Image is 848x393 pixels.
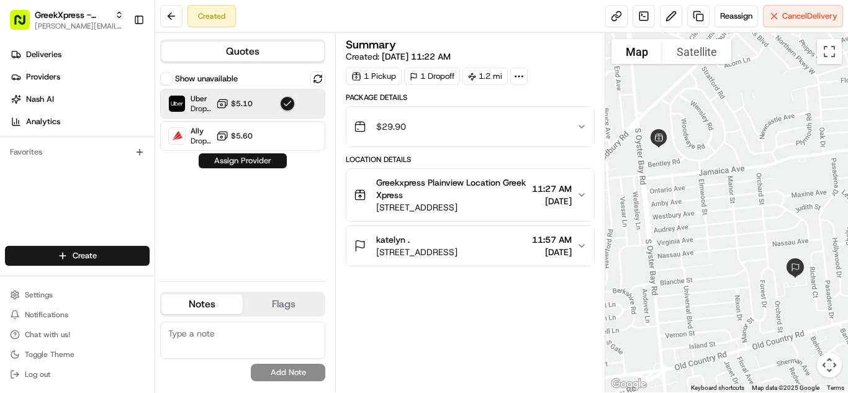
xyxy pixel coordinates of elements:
[5,286,150,304] button: Settings
[25,330,70,340] span: Chat with us!
[5,112,155,132] a: Analytics
[763,5,843,27] button: CancelDelivery
[346,68,402,85] div: 1 Pickup
[817,353,842,377] button: Map camera controls
[26,71,60,83] span: Providers
[26,49,61,60] span: Deliveries
[175,73,238,84] label: Show unavailable
[532,246,572,258] span: [DATE]
[376,246,458,258] span: [STREET_ADDRESS]
[42,119,204,131] div: Start new chat
[5,67,155,87] a: Providers
[191,94,211,104] span: Uber
[216,97,253,110] button: $5.10
[827,384,844,391] a: Terms
[5,306,150,323] button: Notifications
[88,274,150,284] a: Powered byPylon
[117,244,199,256] span: API Documentation
[93,192,97,202] span: •
[243,294,324,314] button: Flags
[346,50,451,63] span: Created:
[12,161,79,171] div: Past conversations
[32,80,205,93] input: Clear
[346,226,594,266] button: katelyn .[STREET_ADDRESS]11:57 AM[DATE]
[346,169,594,221] button: Greekxpress Plainview Location Greek Xpress[STREET_ADDRESS]11:27 AM[DATE]
[25,310,68,320] span: Notifications
[532,195,572,207] span: [DATE]
[192,159,226,174] button: See all
[35,9,110,21] button: GreekXpress - Plainview
[608,376,649,392] img: Google
[216,130,253,142] button: $5.60
[376,233,410,246] span: katelyn .
[7,239,100,261] a: 📗Knowledge Base
[817,39,842,64] button: Toggle fullscreen view
[169,96,185,112] img: Uber
[376,201,527,214] span: [STREET_ADDRESS]
[346,155,595,165] div: Location Details
[35,21,124,31] button: [PERSON_NAME][EMAIL_ADDRESS][DOMAIN_NAME]
[38,192,91,202] span: Regen Pajulas
[608,376,649,392] a: Open this area in Google Maps (opens a new window)
[25,350,74,359] span: Toggle Theme
[346,107,594,147] button: $29.90
[12,245,22,255] div: 📗
[211,122,226,137] button: Start new chat
[25,290,53,300] span: Settings
[5,45,155,65] a: Deliveries
[12,50,226,70] p: Welcome 👋
[376,176,527,201] span: Greekxpress Plainview Location Greek Xpress
[720,11,752,22] span: Reassign
[26,116,60,127] span: Analytics
[346,39,396,50] h3: Summary
[42,131,157,141] div: We're available if you need us!
[12,119,35,141] img: 1736555255976-a54dd68f-1ca7-489b-9aae-adbdc363a1c4
[662,39,731,64] button: Show satellite imagery
[124,274,150,284] span: Pylon
[532,233,572,246] span: 11:57 AM
[5,346,150,363] button: Toggle Theme
[25,244,95,256] span: Knowledge Base
[169,128,185,144] img: Ally
[100,239,204,261] a: 💻API Documentation
[25,193,35,203] img: 1736555255976-a54dd68f-1ca7-489b-9aae-adbdc363a1c4
[191,136,211,146] span: Dropoff ETA 7 hours
[12,181,32,201] img: Regen Pajulas
[346,93,595,102] div: Package Details
[231,99,253,109] span: $5.10
[782,11,837,22] span: Cancel Delivery
[404,68,460,85] div: 1 Dropoff
[161,42,324,61] button: Quotes
[5,5,129,35] button: GreekXpress - Plainview[PERSON_NAME][EMAIL_ADDRESS][DOMAIN_NAME]
[191,104,211,114] span: Dropoff ETA 16 minutes
[73,250,97,261] span: Create
[5,246,150,266] button: Create
[5,89,155,109] a: Nash AI
[462,68,508,85] div: 1.2 mi
[611,39,662,64] button: Show street map
[382,51,451,62] span: [DATE] 11:22 AM
[752,384,819,391] span: Map data ©2025 Google
[532,183,572,195] span: 11:27 AM
[199,153,287,168] button: Assign Provider
[105,245,115,255] div: 💻
[691,384,744,392] button: Keyboard shortcuts
[25,369,50,379] span: Log out
[161,294,243,314] button: Notes
[231,131,253,141] span: $5.60
[191,126,211,136] span: Ally
[26,94,54,105] span: Nash AI
[12,12,37,37] img: Nash
[376,120,406,133] span: $29.90
[715,5,758,27] button: Reassign
[5,326,150,343] button: Chat with us!
[5,142,150,162] div: Favorites
[100,192,125,202] span: [DATE]
[5,366,150,383] button: Log out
